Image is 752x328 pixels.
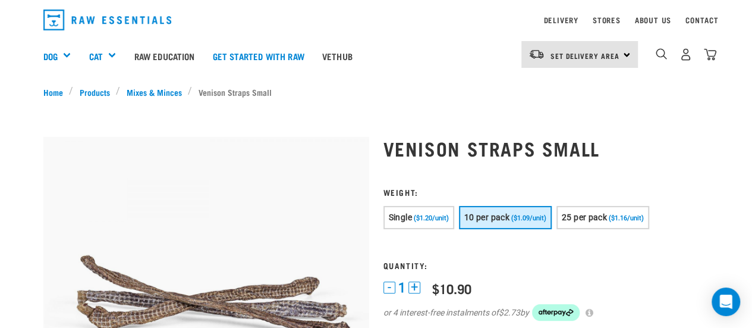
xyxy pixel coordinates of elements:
[383,282,395,293] button: -
[511,214,546,222] span: ($1.09/unit)
[408,282,420,293] button: +
[432,281,471,296] div: $10.90
[685,18,719,22] a: Contact
[562,213,607,222] span: 25 per pack
[712,288,740,316] div: Open Intercom Messenger
[656,48,667,60] img: home-icon-1@2x.png
[383,206,454,229] button: Single ($1.20/unit)
[543,18,578,22] a: Delivery
[43,49,58,63] a: Dog
[73,86,116,98] a: Products
[414,214,449,222] span: ($1.20/unit)
[120,86,188,98] a: Mixes & Minces
[532,304,580,321] img: Afterpay
[383,261,709,270] h3: Quantity:
[34,5,719,35] nav: dropdown navigation
[89,49,102,63] a: Cat
[464,213,509,222] span: 10 per pack
[593,18,621,22] a: Stores
[313,32,361,80] a: Vethub
[704,48,716,61] img: home-icon@2x.png
[389,213,412,222] span: Single
[556,206,649,229] button: 25 per pack ($1.16/unit)
[634,18,671,22] a: About Us
[528,49,545,60] img: van-moving.png
[43,86,709,98] nav: breadcrumbs
[398,282,405,294] span: 1
[43,86,70,98] a: Home
[459,206,552,229] button: 10 per pack ($1.09/unit)
[383,138,709,159] h1: Venison Straps Small
[204,32,313,80] a: Get started with Raw
[499,307,520,319] span: $2.73
[550,54,619,58] span: Set Delivery Area
[609,214,644,222] span: ($1.16/unit)
[383,304,709,321] div: or 4 interest-free instalments of by
[679,48,692,61] img: user.png
[43,10,172,30] img: Raw Essentials Logo
[383,188,709,196] h3: Weight:
[125,32,203,80] a: Raw Education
